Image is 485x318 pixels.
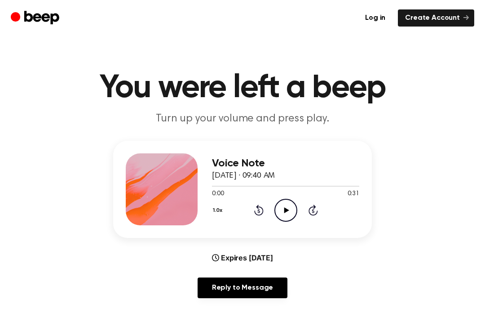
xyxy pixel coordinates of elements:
span: 0:00 [212,189,224,199]
span: 0:31 [348,189,359,199]
h3: Voice Note [212,157,359,170]
div: Expires [DATE] [212,252,273,263]
a: Beep [11,9,62,27]
p: Turn up your volume and press play. [70,112,415,126]
a: Create Account [398,9,474,27]
h1: You were left a beep [13,72,472,104]
a: Reply to Message [198,278,287,298]
button: 1.0x [212,203,226,218]
span: [DATE] · 09:40 AM [212,172,275,180]
a: Log in [358,9,392,27]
